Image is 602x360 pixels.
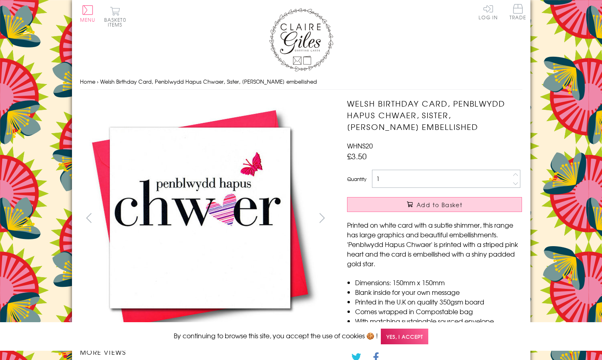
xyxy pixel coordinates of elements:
[97,78,99,85] span: ›
[510,4,526,20] span: Trade
[417,201,462,209] span: Add to Basket
[355,297,522,307] li: Printed in the U.K on quality 350gsm board
[331,98,572,339] img: Welsh Birthday Card, Penblwydd Hapus Chwaer, Sister, butterfly embellished
[108,16,126,28] span: 0 items
[355,287,522,297] li: Blank inside for your own message
[80,74,522,90] nav: breadcrumbs
[80,5,96,22] button: Menu
[347,220,522,268] p: Printed on white card with a subtle shimmer, this range has large graphics and beautiful embellis...
[80,78,95,85] a: Home
[355,278,522,287] li: Dimensions: 150mm x 150mm
[104,6,126,27] button: Basket0 items
[347,175,366,183] label: Quantity
[347,141,373,150] span: WHNS20
[355,316,522,326] li: With matching sustainable sourced envelope
[347,197,522,212] button: Add to Basket
[355,307,522,316] li: Comes wrapped in Compostable bag
[80,347,331,357] h3: More views
[80,98,321,339] img: Welsh Birthday Card, Penblwydd Hapus Chwaer, Sister, butterfly embellished
[80,209,98,227] button: prev
[100,78,317,85] span: Welsh Birthday Card, Penblwydd Hapus Chwaer, Sister, [PERSON_NAME] embellished
[347,98,522,132] h1: Welsh Birthday Card, Penblwydd Hapus Chwaer, Sister, [PERSON_NAME] embellished
[479,4,498,20] a: Log In
[381,329,428,344] span: Yes, I accept
[313,209,331,227] button: next
[80,16,96,23] span: Menu
[347,150,367,162] span: £3.50
[269,8,333,72] img: Claire Giles Greetings Cards
[510,4,526,21] a: Trade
